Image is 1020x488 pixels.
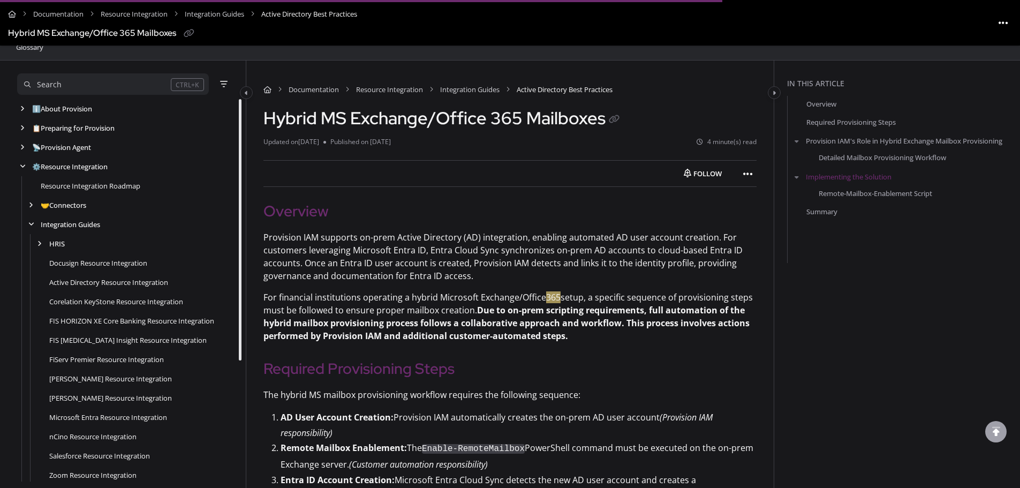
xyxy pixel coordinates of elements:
[15,41,44,54] a: Glossary
[32,103,92,114] a: About Provision
[180,25,198,42] button: Copy link of
[806,117,896,127] a: Required Provisioning Steps
[32,162,41,171] span: ⚙️
[440,84,500,95] a: Integration Guides
[32,142,91,153] a: Provision Agent
[32,161,108,172] a: Resource Integration
[26,200,36,211] div: arrow
[34,239,45,249] div: arrow
[356,84,423,95] a: Resource Integration
[17,73,209,95] button: Search
[49,431,137,442] a: nCino Resource Integration
[263,200,757,222] h2: Overview
[49,354,164,365] a: FiServ Premier Resource Integration
[49,316,214,326] a: FIS HORIZON XE Core Banking Resource Integration
[792,135,802,147] button: arrow
[49,296,183,307] a: Corelation KeyStone Resource Integration
[281,474,395,486] strong: Entra ID Account Creation:
[263,304,750,342] strong: Due to on-prem scripting requirements, full automation of the hybrid mailbox provisioning process...
[261,6,357,22] span: Active Directory Best Practices
[263,231,757,282] p: Provision IAM supports on-prem Active Directory (AD) integration, enabling automated AD user acco...
[49,277,168,288] a: Active Directory Resource Integration
[281,410,757,441] p: Provision IAM automatically creates the on-prem AD user account
[819,187,932,198] a: Remote-Mailbox-Enablement Script
[739,165,757,182] button: Article more options
[263,137,323,147] li: Updated on [DATE]
[263,84,271,95] a: Home
[546,291,561,303] mark: 365
[995,14,1012,31] button: Article more options
[41,219,100,230] a: Integration Guides
[17,104,28,114] div: arrow
[32,104,41,114] span: ℹ️
[806,136,1002,146] a: Provision IAM's Role in Hybrid Exchange Mailbox Provisioning
[49,412,167,423] a: Microsoft Entra Resource Integration
[17,162,28,172] div: arrow
[281,411,713,439] em: (Provision IAM responsibility)
[49,451,150,461] a: Salesforce Resource Integration
[32,123,115,133] a: Preparing for Provision
[26,220,36,230] div: arrow
[49,470,137,481] a: Zoom Resource Integration
[787,78,1016,89] div: In this article
[806,99,836,109] a: Overview
[240,86,253,99] button: Category toggle
[41,200,86,211] a: Connectors
[8,6,16,22] a: Home
[349,459,488,470] em: (Customer automation responsibility)
[263,357,757,380] h2: Required Provisioning Steps
[49,373,172,384] a: Jack Henry SilverLake Resource Integration
[263,388,757,401] p: The hybrid MS mailbox provisioning workflow requires the following sequence:
[32,123,41,133] span: 📋
[49,335,207,346] a: FIS IBS Insight Resource Integration
[606,111,623,129] button: Copy link of Hybrid MS Exchange/Office 365 Mailboxes
[697,137,757,147] li: 4 minute(s) read
[17,123,28,133] div: arrow
[263,291,757,342] p: For financial institutions operating a hybrid Microsoft Exchange/Office setup, a specific sequenc...
[49,393,172,403] a: Jack Henry Symitar Resource Integration
[37,79,62,91] div: Search
[49,238,65,249] a: HRIS
[185,6,244,22] a: Integration Guides
[41,181,140,191] a: Resource Integration Roadmap
[819,152,946,163] a: Detailed Mailbox Provisioning Workflow
[806,171,891,182] a: Implementing the Solution
[985,421,1007,442] div: scroll to top
[8,26,176,41] div: Hybrid MS Exchange/Office 365 Mailboxes
[217,78,230,91] button: Filter
[17,142,28,153] div: arrow
[101,6,168,22] a: Resource Integration
[768,86,781,99] button: Category toggle
[263,108,623,129] h1: Hybrid MS Exchange/Office 365 Mailboxes
[792,170,802,182] button: arrow
[33,6,84,22] a: Documentation
[675,165,731,182] button: Follow
[49,258,147,268] a: Docusign Resource Integration
[323,137,391,147] li: Published on [DATE]
[41,200,49,210] span: 🤝
[281,442,407,454] strong: Remote Mailbox Enablement:
[517,84,613,95] span: Active Directory Best Practices
[281,411,394,423] strong: AD User Account Creation:
[422,444,525,454] code: Enable-RemoteMailbox
[32,142,41,152] span: 📡
[281,440,757,472] p: The PowerShell command must be executed on the on-prem Exchange server.
[289,84,339,95] a: Documentation
[171,78,204,91] div: CTRL+K
[806,206,837,217] a: Summary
